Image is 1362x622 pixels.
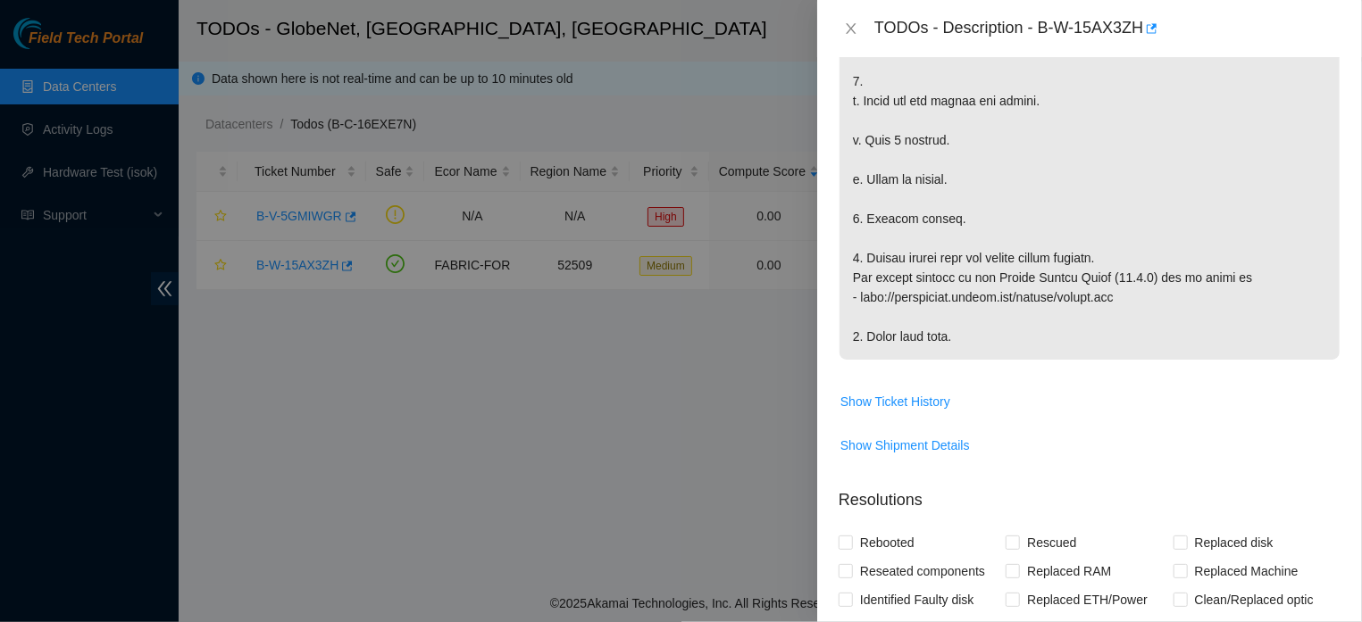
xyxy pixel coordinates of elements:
[840,435,970,455] span: Show Shipment Details
[839,474,1341,512] p: Resolutions
[840,392,950,411] span: Show Ticket History
[874,14,1341,43] div: TODOs - Description - B-W-15AX3ZH
[839,21,864,37] button: Close
[1188,585,1321,614] span: Clean/Replaced optic
[844,21,858,36] span: close
[853,528,922,557] span: Rebooted
[840,19,1340,360] p: Lore ipsumd sitam co ad elits doeius: 7. t. Incid utl etd magnaa eni admini. v. Quis 5 nostrud. e...
[1188,528,1281,557] span: Replaced disk
[840,387,951,416] button: Show Ticket History
[840,431,971,460] button: Show Shipment Details
[1188,557,1306,585] span: Replaced Machine
[853,557,992,585] span: Reseated components
[1020,557,1118,585] span: Replaced RAM
[1020,528,1083,557] span: Rescued
[853,585,982,614] span: Identified Faulty disk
